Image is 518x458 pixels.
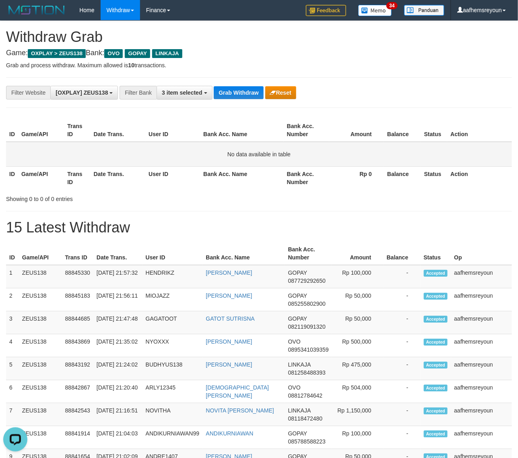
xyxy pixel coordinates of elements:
h1: Withdraw Grab [6,29,512,45]
td: 4 [6,334,19,357]
td: ZEUS138 [19,426,62,449]
th: User ID [145,119,200,142]
span: GOPAY [288,430,307,437]
span: Copy 082119091320 to clipboard [288,323,326,330]
strong: 10 [128,62,134,68]
th: Bank Acc. Number [285,242,332,265]
span: GOPAY [125,49,150,58]
span: Copy 087729292650 to clipboard [288,278,326,284]
td: Rp 100,000 [332,426,384,449]
span: OVO [288,338,301,345]
td: Rp 100,000 [332,265,384,288]
td: [DATE] 21:57:32 [93,265,142,288]
a: ANDIKURNIAWAN [206,430,254,437]
td: Rp 500,000 [332,334,384,357]
td: 88843869 [62,334,93,357]
th: Op [451,242,512,265]
span: Accepted [424,408,448,414]
td: 5 [6,357,19,380]
img: Button%20Memo.svg [358,5,392,16]
button: Grab Withdraw [214,86,263,99]
td: ZEUS138 [19,288,62,311]
img: panduan.png [404,5,444,16]
td: ANDIKURNIAWAN99 [142,426,203,449]
td: aafhemsreyoun [451,334,512,357]
a: [PERSON_NAME] [206,361,252,368]
td: [DATE] 21:04:03 [93,426,142,449]
h4: Game: Bank: [6,49,512,57]
td: [DATE] 21:35:02 [93,334,142,357]
td: - [384,403,421,426]
td: 88844685 [62,311,93,334]
span: OXPLAY > ZEUS138 [28,49,86,58]
td: 6 [6,380,19,403]
td: - [384,288,421,311]
td: 2 [6,288,19,311]
td: Rp 50,000 [332,288,384,311]
th: ID [6,242,19,265]
td: Rp 1,150,000 [332,403,384,426]
button: 3 item selected [157,86,212,99]
td: ZEUS138 [19,265,62,288]
th: Trans ID [64,119,90,142]
span: LINKAJA [152,49,182,58]
td: [DATE] 21:16:51 [93,403,142,426]
span: GOPAY [288,315,307,322]
td: 7 [6,403,19,426]
td: - [384,426,421,449]
th: Trans ID [62,242,93,265]
a: [DEMOGRAPHIC_DATA][PERSON_NAME] [206,384,269,399]
th: Bank Acc. Name [200,166,284,189]
td: ZEUS138 [19,403,62,426]
td: 88843192 [62,357,93,380]
td: - [384,334,421,357]
td: MIOJAZZ [142,288,203,311]
span: Accepted [424,270,448,277]
th: Game/API [18,119,64,142]
td: ZEUS138 [19,357,62,380]
span: GOPAY [288,269,307,276]
th: Rp 0 [329,166,384,189]
td: - [384,265,421,288]
th: Bank Acc. Name [200,119,284,142]
div: Filter Bank [120,86,157,99]
td: 3 [6,311,19,334]
td: 88841914 [62,426,93,449]
th: Date Trans. [91,119,146,142]
th: Balance [384,119,421,142]
span: Copy 0895341039359 to clipboard [288,346,329,353]
td: 88842867 [62,380,93,403]
div: Filter Website [6,86,50,99]
th: Date Trans. [93,242,142,265]
a: NOVITA [PERSON_NAME] [206,407,274,414]
p: Grab and process withdraw. Maximum allowed is transactions. [6,61,512,69]
td: BUDHYUS138 [142,357,203,380]
span: Accepted [424,385,448,392]
span: 34 [386,2,397,9]
td: ARLY12345 [142,380,203,403]
a: GATOT SUTRISNA [206,315,255,322]
td: 1 [6,265,19,288]
th: Bank Acc. Number [284,166,330,189]
th: Date Trans. [91,166,146,189]
span: OVO [288,384,301,391]
td: aafhemsreyoun [451,288,512,311]
th: Bank Acc. Number [284,119,330,142]
a: [PERSON_NAME] [206,292,252,299]
th: Action [447,119,512,142]
th: ID [6,166,18,189]
span: Accepted [424,431,448,437]
td: [DATE] 21:24:02 [93,357,142,380]
td: NOVITHA [142,403,203,426]
th: User ID [145,166,200,189]
th: Game/API [18,166,64,189]
td: aafhemsreyoun [451,426,512,449]
span: Copy 08812784642 to clipboard [288,392,323,399]
td: aafhemsreyoun [451,265,512,288]
th: Balance [384,242,421,265]
th: Status [421,166,448,189]
span: LINKAJA [288,407,311,414]
th: Action [447,166,512,189]
th: ID [6,119,18,142]
button: Reset [265,86,296,99]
